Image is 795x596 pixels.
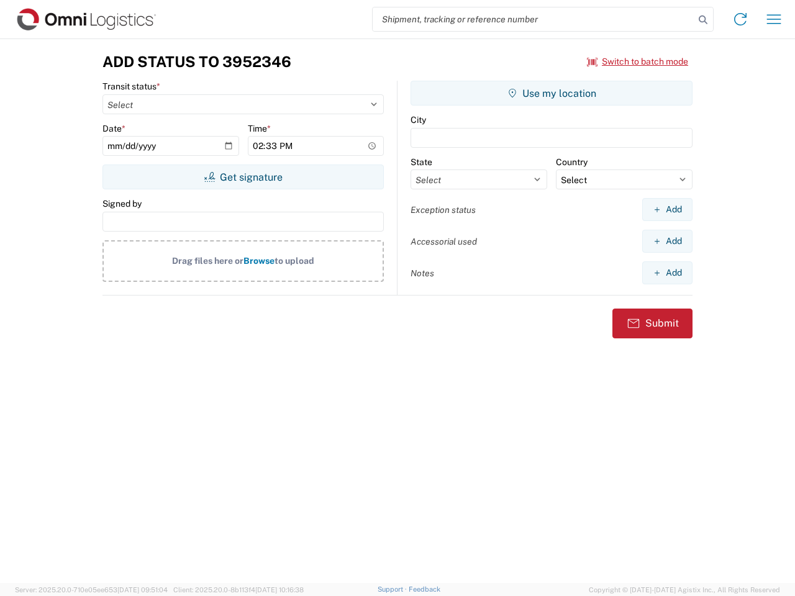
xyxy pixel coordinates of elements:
[255,586,304,594] span: [DATE] 10:16:38
[102,53,291,71] h3: Add Status to 3952346
[556,156,588,168] label: Country
[102,81,160,92] label: Transit status
[248,123,271,134] label: Time
[411,268,434,279] label: Notes
[15,586,168,594] span: Server: 2025.20.0-710e05ee653
[587,52,688,72] button: Switch to batch mode
[378,585,409,593] a: Support
[117,586,168,594] span: [DATE] 09:51:04
[275,256,314,266] span: to upload
[409,585,440,593] a: Feedback
[642,261,693,284] button: Add
[642,198,693,221] button: Add
[411,81,693,106] button: Use my location
[589,584,780,595] span: Copyright © [DATE]-[DATE] Agistix Inc., All Rights Reserved
[173,586,304,594] span: Client: 2025.20.0-8b113f4
[102,198,142,209] label: Signed by
[102,165,384,189] button: Get signature
[411,204,476,215] label: Exception status
[642,230,693,253] button: Add
[411,156,432,168] label: State
[373,7,694,31] input: Shipment, tracking or reference number
[172,256,243,266] span: Drag files here or
[102,123,125,134] label: Date
[243,256,275,266] span: Browse
[411,114,426,125] label: City
[612,309,693,338] button: Submit
[411,236,477,247] label: Accessorial used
